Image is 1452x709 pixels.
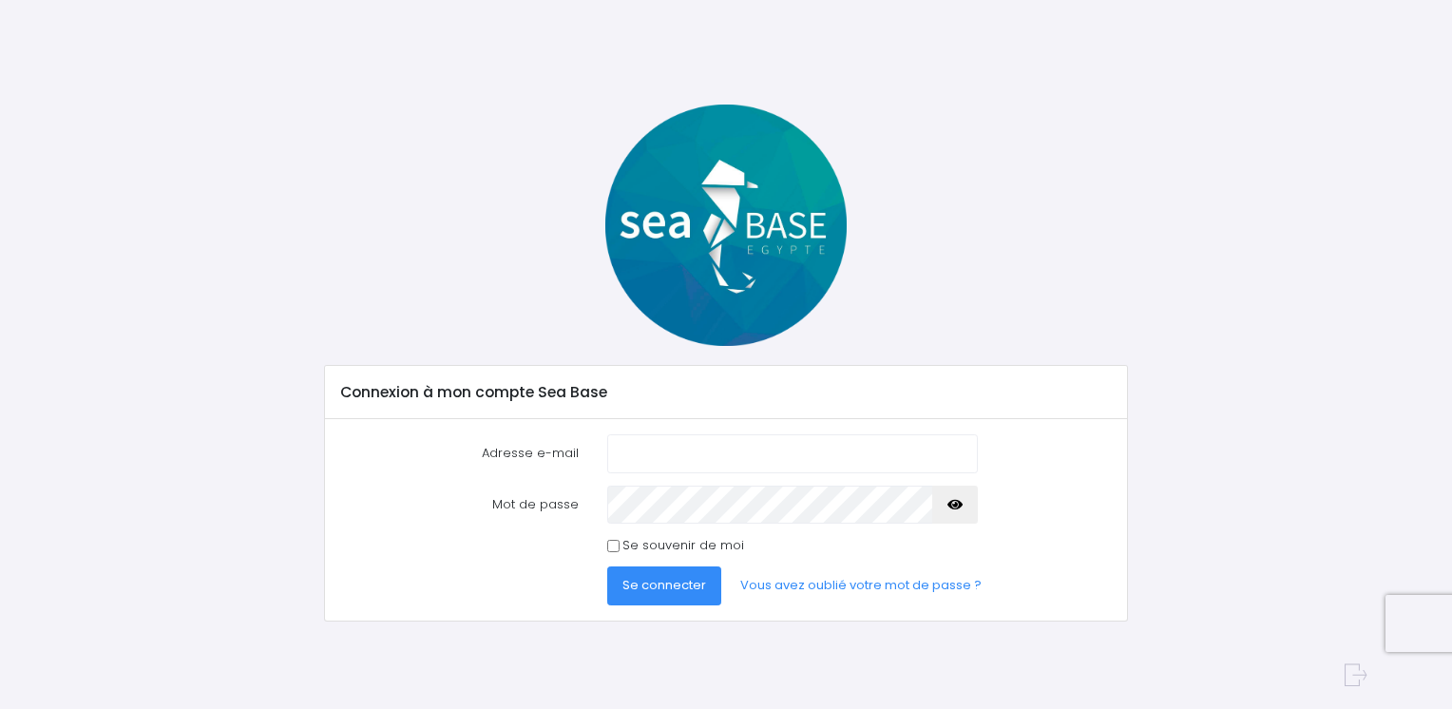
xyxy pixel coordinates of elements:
label: Adresse e-mail [327,434,593,472]
a: Vous avez oublié votre mot de passe ? [725,566,997,604]
label: Mot de passe [327,486,593,524]
div: Connexion à mon compte Sea Base [325,366,1126,419]
label: Se souvenir de moi [622,536,744,555]
span: Se connecter [622,576,706,594]
button: Se connecter [607,566,721,604]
